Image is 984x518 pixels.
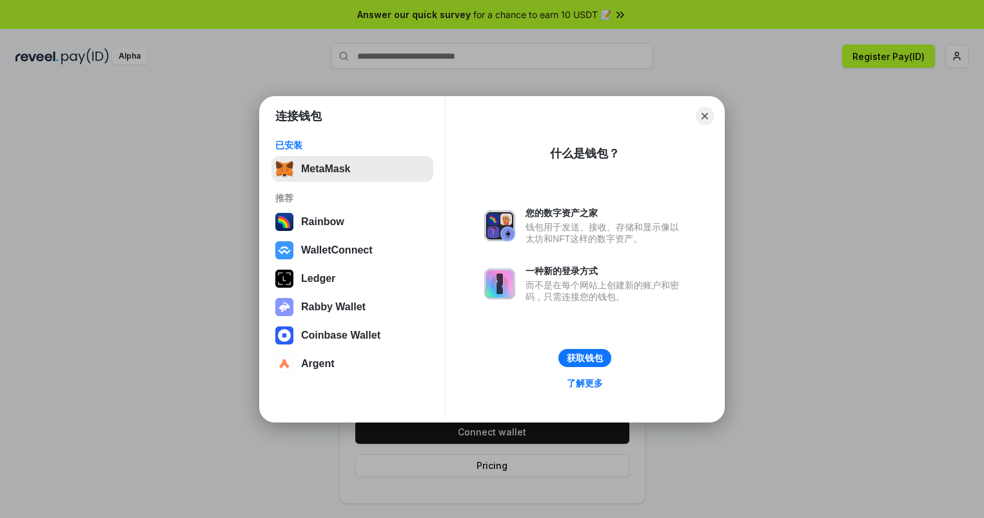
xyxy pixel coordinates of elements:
img: svg+xml,%3Csvg%20xmlns%3D%22http%3A%2F%2Fwww.w3.org%2F2000%2Fsvg%22%20fill%3D%22none%22%20viewBox... [484,268,515,299]
div: Argent [301,358,335,370]
h1: 连接钱包 [275,108,322,124]
a: 了解更多 [559,375,611,392]
div: 获取钱包 [567,352,603,364]
img: svg+xml,%3Csvg%20xmlns%3D%22http%3A%2F%2Fwww.w3.org%2F2000%2Fsvg%22%20width%3D%2228%22%20height%3... [275,270,293,288]
button: Rainbow [271,209,433,235]
div: 您的数字资产之家 [526,207,685,219]
div: Rabby Wallet [301,301,366,313]
button: 获取钱包 [558,349,611,367]
div: WalletConnect [301,244,373,256]
img: svg+xml,%3Csvg%20width%3D%2228%22%20height%3D%2228%22%20viewBox%3D%220%200%2028%2028%22%20fill%3D... [275,355,293,373]
div: 而不是在每个网站上创建新的账户和密码，只需连接您的钱包。 [526,279,685,303]
div: MetaMask [301,163,350,175]
div: 了解更多 [567,377,603,389]
img: svg+xml,%3Csvg%20width%3D%22120%22%20height%3D%22120%22%20viewBox%3D%220%200%20120%20120%22%20fil... [275,213,293,231]
div: Coinbase Wallet [301,330,380,341]
button: MetaMask [271,156,433,182]
div: Ledger [301,273,335,284]
div: 什么是钱包？ [550,146,620,161]
img: svg+xml,%3Csvg%20xmlns%3D%22http%3A%2F%2Fwww.w3.org%2F2000%2Fsvg%22%20fill%3D%22none%22%20viewBox... [484,210,515,241]
button: Ledger [271,266,433,292]
button: Coinbase Wallet [271,323,433,348]
div: 一种新的登录方式 [526,265,685,277]
button: Argent [271,351,433,377]
div: 已安装 [275,139,429,151]
img: svg+xml,%3Csvg%20fill%3D%22none%22%20height%3D%2233%22%20viewBox%3D%220%200%2035%2033%22%20width%... [275,160,293,178]
button: Rabby Wallet [271,294,433,320]
div: Rainbow [301,216,344,228]
button: Close [696,107,714,125]
img: svg+xml,%3Csvg%20xmlns%3D%22http%3A%2F%2Fwww.w3.org%2F2000%2Fsvg%22%20fill%3D%22none%22%20viewBox... [275,298,293,316]
button: WalletConnect [271,237,433,263]
div: 推荐 [275,192,429,204]
img: svg+xml,%3Csvg%20width%3D%2228%22%20height%3D%2228%22%20viewBox%3D%220%200%2028%2028%22%20fill%3D... [275,326,293,344]
div: 钱包用于发送、接收、存储和显示像以太坊和NFT这样的数字资产。 [526,221,685,244]
img: svg+xml,%3Csvg%20width%3D%2228%22%20height%3D%2228%22%20viewBox%3D%220%200%2028%2028%22%20fill%3D... [275,241,293,259]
